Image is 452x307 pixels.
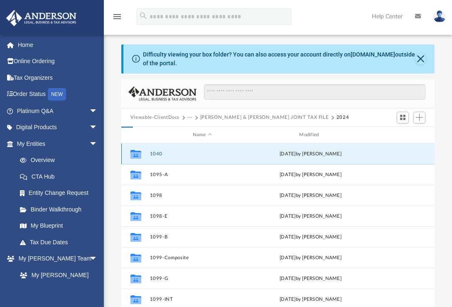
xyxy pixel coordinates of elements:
img: Anderson Advisors Platinum Portal [4,10,79,26]
div: by [PERSON_NAME] [258,254,363,262]
button: 2024 [337,114,349,121]
div: by [PERSON_NAME] [258,275,363,282]
span: [DATE] [280,152,296,156]
button: Switch to Grid View [397,112,409,123]
button: [PERSON_NAME] & [PERSON_NAME] JOINT TAX FILE [200,114,329,121]
div: NEW [48,88,66,101]
button: Close [415,53,426,65]
div: Difficulty viewing your box folder? You can also access your account directly on outside of the p... [143,50,416,68]
a: Tax Due Dates [12,234,110,251]
div: by [PERSON_NAME] [258,233,363,241]
a: Entity Change Request [12,185,110,201]
div: Modified [258,131,363,139]
a: My Entitiesarrow_drop_down [6,135,110,152]
button: 1098 [150,193,254,198]
div: by [PERSON_NAME] [258,192,363,199]
button: 1099-Composite [150,255,254,260]
span: [DATE] [280,193,296,198]
i: menu [112,12,122,22]
div: by [PERSON_NAME] [258,296,363,303]
span: [DATE] [280,255,296,260]
button: 1099-INT [150,297,254,302]
button: 1099-G [150,276,254,281]
a: [DOMAIN_NAME] [351,51,395,58]
button: 1098-E [150,214,254,219]
a: My Blueprint [12,218,106,234]
a: Digital Productsarrow_drop_down [6,119,110,136]
div: by [PERSON_NAME] [258,213,363,220]
span: [DATE] [280,297,296,302]
input: Search files and folders [204,84,426,100]
a: CTA Hub [12,168,110,185]
span: [DATE] [280,276,296,281]
span: arrow_drop_down [89,251,106,268]
div: by [PERSON_NAME] [258,171,363,179]
button: 1040 [150,151,254,157]
a: Overview [12,152,110,169]
a: Binder Walkthrough [12,201,110,218]
a: Tax Organizers [6,69,110,86]
span: [DATE] [280,214,296,219]
button: 1099-B [150,234,254,240]
div: id [125,131,146,139]
img: User Pic [433,10,446,22]
div: by [PERSON_NAME] [258,150,363,158]
span: arrow_drop_down [89,135,106,152]
button: Viewable-ClientDocs [130,114,179,121]
span: arrow_drop_down [89,103,106,120]
span: arrow_drop_down [89,119,106,136]
span: [DATE] [280,172,296,177]
a: Platinum Q&Aarrow_drop_down [6,103,110,119]
button: ··· [187,114,193,121]
a: Online Ordering [6,53,110,70]
span: [DATE] [280,235,296,239]
a: My [PERSON_NAME] Team [12,267,102,293]
div: id [366,131,425,139]
i: search [139,11,148,20]
a: Home [6,37,110,53]
button: 1095-A [150,172,254,177]
a: My [PERSON_NAME] Teamarrow_drop_down [6,251,106,267]
a: Order StatusNEW [6,86,110,103]
button: Add [413,112,426,123]
div: Name [149,131,254,139]
a: menu [112,16,122,22]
